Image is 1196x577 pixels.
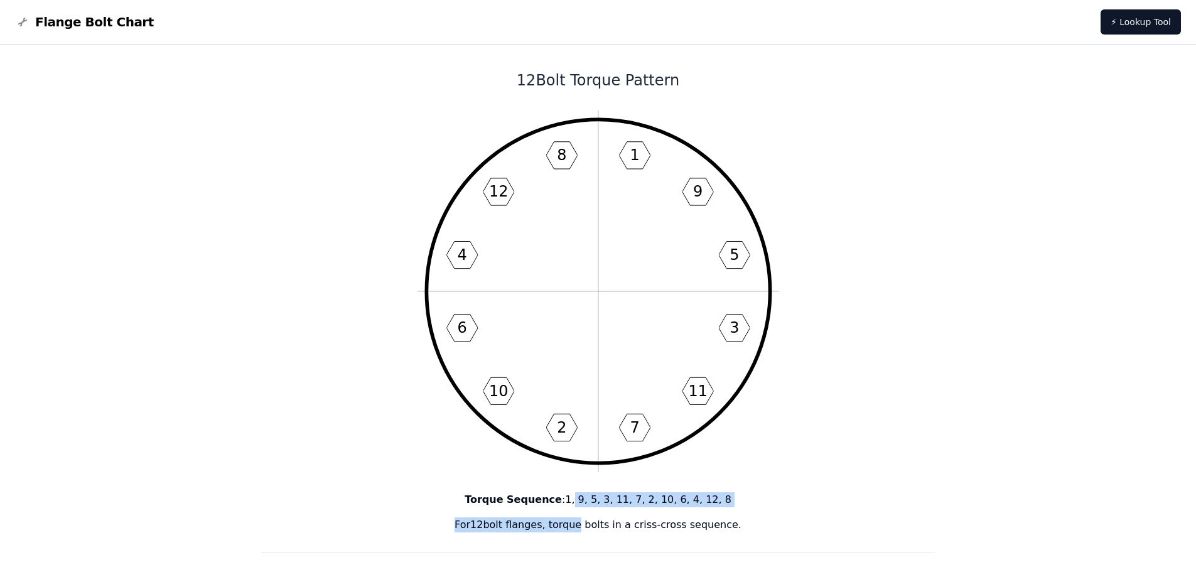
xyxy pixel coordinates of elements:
a: Flange Bolt Chart LogoFlange Bolt Chart [15,13,154,31]
h1: 12 Bolt Torque Pattern [261,70,935,90]
text: 11 [688,382,707,400]
text: 3 [730,319,739,337]
a: ⚡ Lookup Tool [1101,9,1181,35]
p: For 12 bolt flanges, torque bolts in a criss-cross sequence. [261,517,935,532]
text: 8 [557,146,566,164]
text: 1 [630,146,639,164]
text: 12 [489,183,508,200]
text: 10 [489,382,508,400]
b: Torque Sequence [465,493,562,505]
text: 4 [457,246,466,264]
text: 9 [693,183,703,200]
text: 2 [557,419,566,436]
text: 5 [730,246,739,264]
p: : 1, 9, 5, 3, 11, 7, 2, 10, 6, 4, 12, 8 [261,492,935,507]
span: Flange Bolt Chart [35,13,154,31]
text: 7 [630,419,639,436]
img: Flange Bolt Chart Logo [15,14,30,30]
text: 6 [457,319,466,337]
